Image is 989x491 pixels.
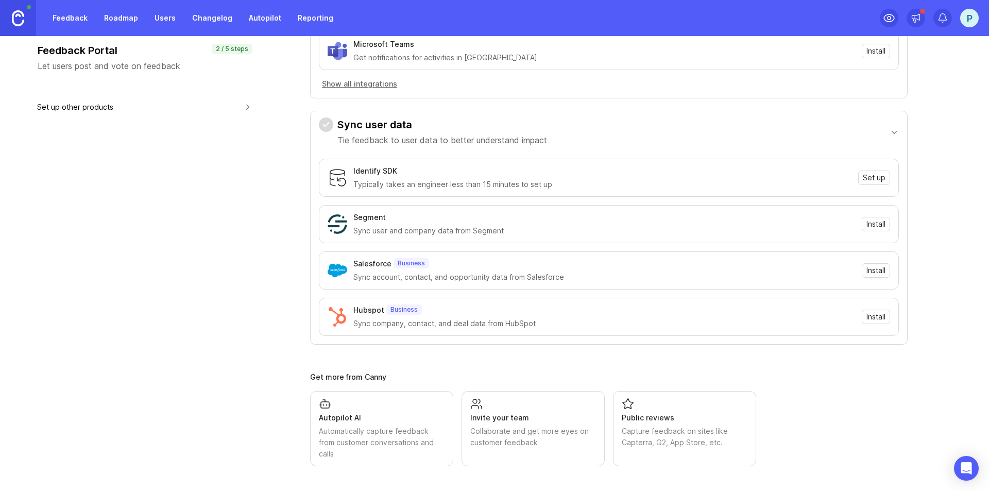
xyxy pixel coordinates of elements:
button: Install [862,44,890,58]
p: Let users post and vote on feedback [38,60,252,72]
a: Show all integrations [319,78,899,90]
div: Collaborate and get more eyes on customer feedback [470,426,596,448]
div: Typically takes an engineer less than 15 minutes to set up [353,179,852,190]
div: Salesforce [353,258,391,269]
div: Sync user and company data from Segment [353,225,856,236]
span: Set up [863,173,885,183]
a: Autopilot [243,9,287,27]
div: Open Intercom Messenger [954,456,979,481]
div: Sync company, contact, and deal data from HubSpot [353,318,856,329]
div: Microsoft Teams [353,39,414,50]
a: Public reviewsCapture feedback on sites like Capterra, G2, App Store, etc. [613,391,756,466]
div: Autopilot AI [319,412,445,424]
button: Set up other products [37,95,252,118]
h3: Feedback Portal [38,43,252,58]
div: Segment [353,212,386,223]
button: Install [862,217,890,231]
p: Business [390,306,418,314]
div: Invite your team [470,412,596,424]
img: Segment [328,214,347,234]
p: Tie feedback to user data to better understand impact [337,134,547,146]
p: Business [398,259,425,267]
div: Get notifications for activities in [GEOGRAPHIC_DATA] [353,52,856,63]
span: Install [866,312,885,322]
div: Sync account, contact, and opportunity data from Salesforce [353,272,856,283]
div: Install integrationsIntegrate Canny with your existing workflows [319,26,899,98]
button: Sync user dataTie feedback to user data to better understand impact [319,111,899,153]
div: Automatically capture feedback from customer conversations and calls [319,426,445,460]
a: Autopilot AIAutomatically capture feedback from customer conversations and calls [310,391,453,466]
img: Hubspot [328,307,347,327]
a: Users [148,9,182,27]
div: Hubspot [353,304,384,316]
div: Capture feedback on sites like Capterra, G2, App Store, etc. [622,426,747,448]
span: Install [866,46,885,56]
img: Canny Home [12,10,24,26]
button: Show all integrations [319,78,400,90]
img: Salesforce [328,261,347,280]
button: Feedback PortalLet users post and vote on feedback2 / 5 steps [29,37,261,79]
a: Reporting [292,9,339,27]
a: Invite your teamCollaborate and get more eyes on customer feedback [462,391,605,466]
img: Microsoft Teams [328,41,347,61]
button: Install [862,263,890,278]
button: Set up [858,171,890,185]
span: Install [866,265,885,276]
h3: Sync user data [337,117,547,132]
a: Feedback [46,9,94,27]
div: Public reviews [622,412,747,424]
p: 2 / 5 steps [216,45,248,53]
img: Identify SDK [328,168,347,188]
span: Install [866,219,885,229]
div: Sync user dataTie feedback to user data to better understand impact [319,153,899,344]
button: P [960,9,979,27]
div: Get more from Canny [310,374,908,381]
button: Install [862,310,890,324]
a: Changelog [186,9,238,27]
div: Identify SDK [353,165,397,177]
a: Roadmap [98,9,144,27]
